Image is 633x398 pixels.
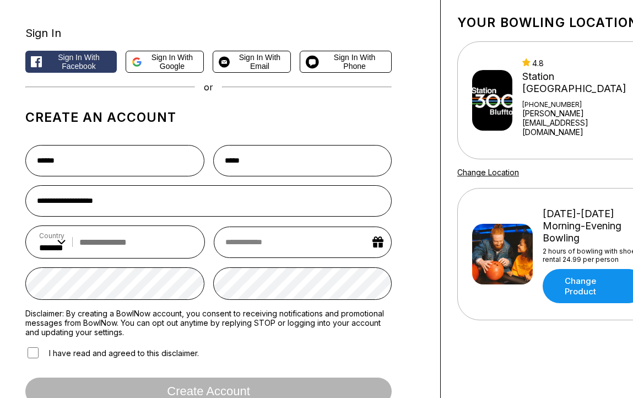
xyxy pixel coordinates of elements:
[457,168,519,177] a: Change Location
[300,51,392,73] button: Sign in with Phone
[472,70,512,131] img: Station 300 Bluffton
[323,53,386,71] span: Sign in with Phone
[147,53,198,71] span: Sign in with Google
[28,347,39,358] input: I have read and agreed to this disclaimer.
[46,53,111,71] span: Sign in with Facebook
[213,51,291,73] button: Sign in with Email
[25,346,199,360] label: I have read and agreed to this disclaimer.
[472,224,533,284] img: Friday-Sunday Morning-Evening Bowling
[234,53,285,71] span: Sign in with Email
[25,309,392,337] label: Disclaimer: By creating a BowlNow account, you consent to receiving notifications and promotional...
[39,232,66,240] label: Country
[126,51,204,73] button: Sign in with Google
[25,51,117,73] button: Sign in with Facebook
[25,110,392,125] h1: Create an account
[25,82,392,93] div: or
[25,26,392,40] div: Sign In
